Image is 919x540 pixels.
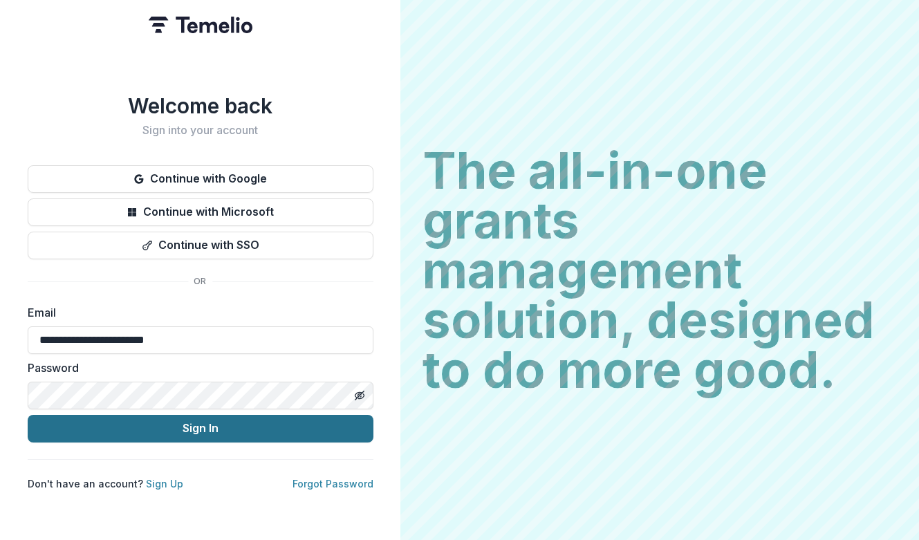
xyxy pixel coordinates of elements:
button: Sign In [28,415,373,443]
h1: Welcome back [28,93,373,118]
img: Temelio [149,17,252,33]
p: Don't have an account? [28,476,183,491]
button: Continue with Microsoft [28,198,373,226]
button: Continue with SSO [28,232,373,259]
a: Forgot Password [293,478,373,490]
button: Toggle password visibility [349,384,371,407]
h2: Sign into your account [28,124,373,137]
button: Continue with Google [28,165,373,193]
a: Sign Up [146,478,183,490]
label: Email [28,304,365,321]
label: Password [28,360,365,376]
